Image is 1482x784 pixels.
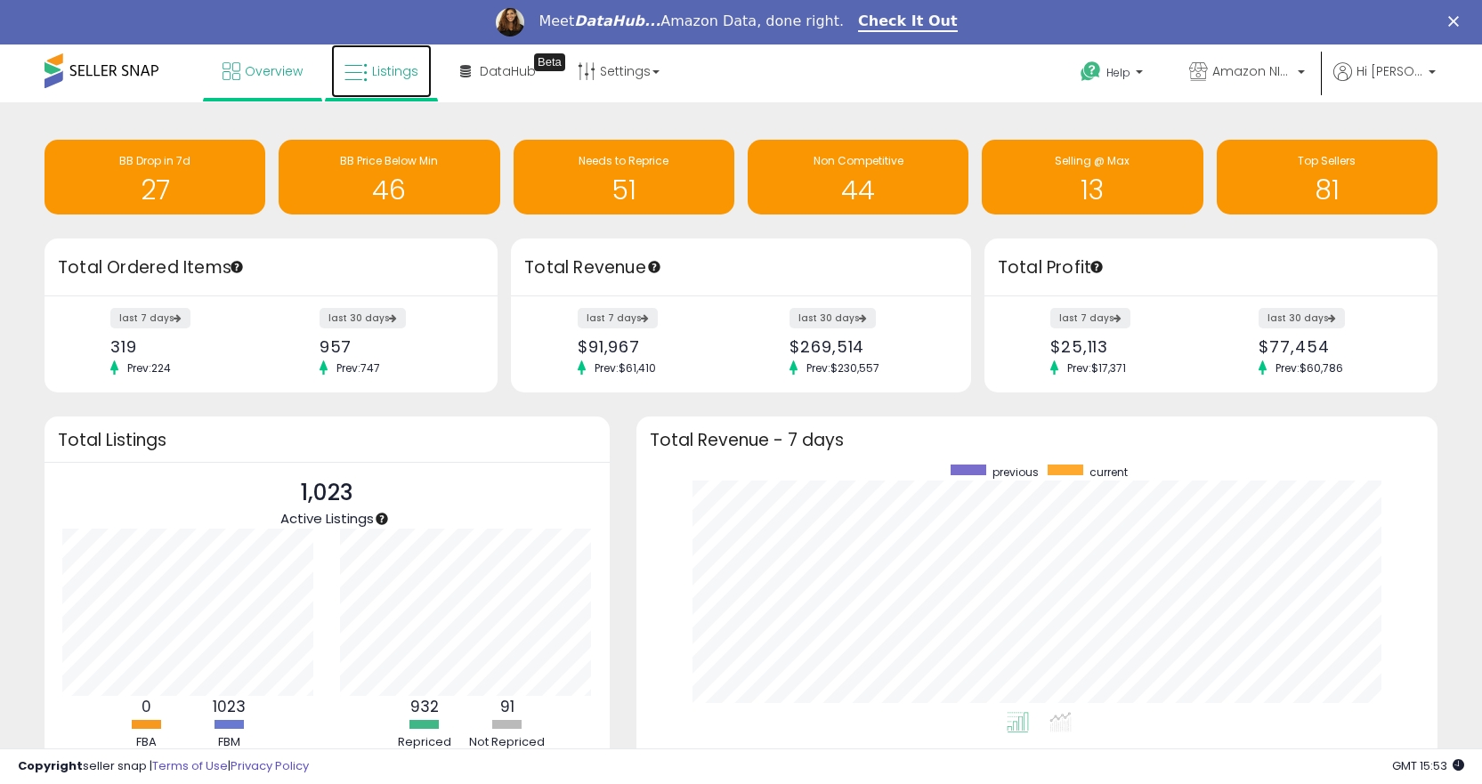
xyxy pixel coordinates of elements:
h3: Total Ordered Items [58,255,484,280]
span: Selling @ Max [1055,153,1130,168]
a: Check It Out [858,12,958,32]
label: last 30 days [1259,308,1345,328]
span: Active Listings [280,509,374,528]
i: Get Help [1080,61,1102,83]
span: previous [992,465,1039,480]
span: Prev: 747 [328,360,389,376]
span: BB Drop in 7d [119,153,190,168]
h1: 27 [53,175,256,205]
strong: Copyright [18,757,83,774]
div: Tooltip anchor [229,259,245,275]
a: Terms of Use [152,757,228,774]
div: Tooltip anchor [534,53,565,71]
h1: 44 [757,175,960,205]
span: BB Price Below Min [340,153,438,168]
div: Tooltip anchor [646,259,662,275]
span: Hi [PERSON_NAME] [1356,62,1423,80]
div: 319 [110,337,257,356]
div: $269,514 [790,337,940,356]
span: Prev: 224 [118,360,180,376]
b: 1023 [213,696,246,717]
label: last 7 days [1050,308,1130,328]
h3: Total Revenue [524,255,958,280]
a: Overview [209,44,316,98]
a: Non Competitive 44 [748,140,968,214]
b: 0 [142,696,151,717]
h1: 13 [991,175,1194,205]
label: last 7 days [578,308,658,328]
a: BB Price Below Min 46 [279,140,499,214]
div: Close [1448,16,1466,27]
span: Prev: $17,371 [1058,360,1135,376]
div: 957 [320,337,466,356]
span: current [1089,465,1128,480]
span: Needs to Reprice [579,153,668,168]
i: DataHub... [574,12,660,29]
a: DataHub [447,44,549,98]
span: Overview [245,62,303,80]
a: Settings [564,44,673,98]
span: Prev: $61,410 [586,360,665,376]
div: Repriced [385,734,465,751]
label: last 30 days [320,308,406,328]
span: Help [1106,65,1130,80]
span: Prev: $60,786 [1267,360,1352,376]
div: $25,113 [1050,337,1197,356]
a: BB Drop in 7d 27 [45,140,265,214]
span: Amazon NINJA [1212,62,1292,80]
a: Help [1066,47,1161,102]
b: 91 [500,696,514,717]
label: last 30 days [790,308,876,328]
a: Amazon NINJA [1176,44,1318,102]
div: FBM [190,734,270,751]
div: $77,454 [1259,337,1405,356]
span: DataHub [480,62,536,80]
h3: Total Revenue - 7 days [650,433,1424,447]
h1: 46 [287,175,490,205]
h3: Total Listings [58,433,596,447]
div: Not Repriced [467,734,547,751]
span: Prev: $230,557 [798,360,888,376]
a: Listings [331,44,432,98]
h3: Total Profit [998,255,1424,280]
span: Non Competitive [814,153,903,168]
a: Top Sellers 81 [1217,140,1437,214]
a: Needs to Reprice 51 [514,140,734,214]
img: Profile image for Georgie [496,8,524,36]
h1: 81 [1226,175,1429,205]
div: Meet Amazon Data, done right. [539,12,844,30]
div: $91,967 [578,337,728,356]
div: seller snap | | [18,758,309,775]
b: 932 [410,696,439,717]
div: Tooltip anchor [374,511,390,527]
div: Tooltip anchor [1089,259,1105,275]
span: 2025-09-15 15:53 GMT [1392,757,1464,774]
span: Top Sellers [1298,153,1356,168]
a: Selling @ Max 13 [982,140,1203,214]
h1: 51 [522,175,725,205]
a: Privacy Policy [231,757,309,774]
div: FBA [107,734,187,751]
a: Hi [PERSON_NAME] [1333,62,1436,102]
p: 1,023 [280,476,374,510]
span: Listings [372,62,418,80]
label: last 7 days [110,308,190,328]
